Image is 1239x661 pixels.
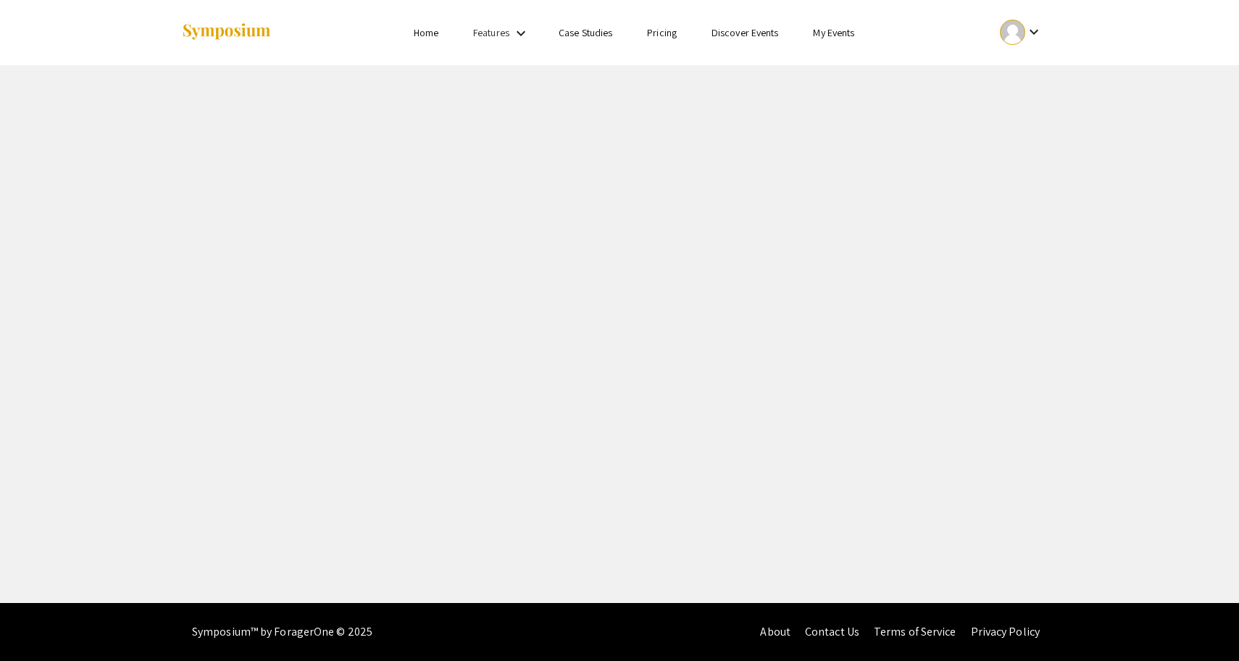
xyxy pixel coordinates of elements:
[985,16,1058,49] button: Expand account dropdown
[805,624,859,639] a: Contact Us
[192,603,372,661] div: Symposium™ by ForagerOne © 2025
[971,624,1040,639] a: Privacy Policy
[559,26,612,39] a: Case Studies
[874,624,956,639] a: Terms of Service
[1177,596,1228,650] iframe: Chat
[647,26,677,39] a: Pricing
[181,22,272,42] img: Symposium by ForagerOne
[512,25,530,42] mat-icon: Expand Features list
[712,26,779,39] a: Discover Events
[760,624,790,639] a: About
[414,26,438,39] a: Home
[473,26,509,39] a: Features
[1025,23,1043,41] mat-icon: Expand account dropdown
[813,26,854,39] a: My Events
